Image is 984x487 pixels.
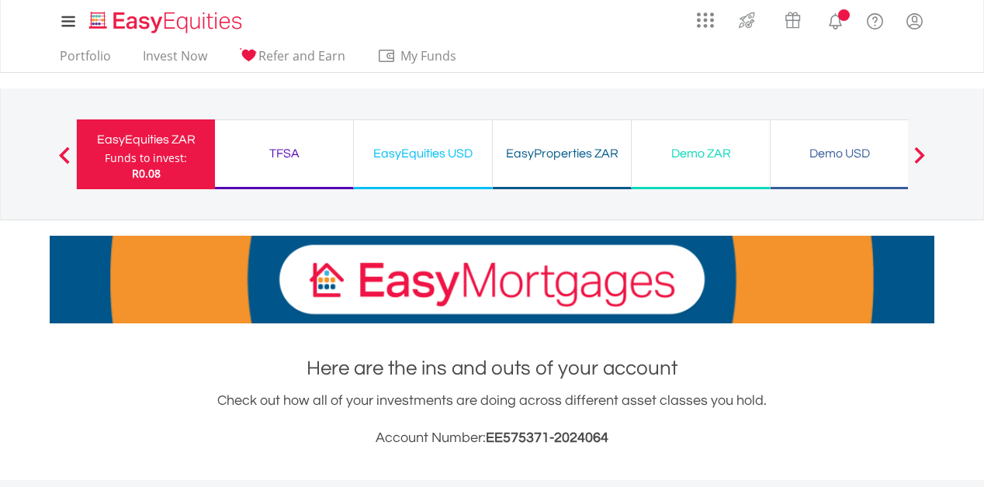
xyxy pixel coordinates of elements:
[363,143,483,164] div: EasyEquities USD
[132,166,161,181] span: R0.08
[641,143,761,164] div: Demo ZAR
[258,47,345,64] span: Refer and Earn
[697,12,714,29] img: grid-menu-icon.svg
[86,9,248,35] img: EasyEquities_Logo.png
[137,48,213,72] a: Invest Now
[50,427,934,449] h3: Account Number:
[233,48,352,72] a: Refer and Earn
[49,154,80,170] button: Previous
[895,4,934,38] a: My Profile
[904,154,935,170] button: Next
[687,4,724,29] a: AppsGrid
[50,354,934,382] h1: Here are the ins and outs of your account
[224,143,344,164] div: TFSA
[486,430,608,445] span: EE575371-2024064
[770,4,816,33] a: Vouchers
[377,46,479,66] span: My Funds
[502,143,622,164] div: EasyProperties ZAR
[83,4,248,35] a: Home page
[54,48,117,72] a: Portfolio
[780,143,899,164] div: Demo USD
[734,8,760,33] img: thrive-v2.svg
[816,4,855,35] a: Notifications
[50,390,934,449] div: Check out how all of your investments are doing across different asset classes you hold.
[86,129,206,150] div: EasyEquities ZAR
[855,4,895,35] a: FAQ's and Support
[780,8,806,33] img: vouchers-v2.svg
[105,150,187,166] div: Funds to invest:
[50,236,934,323] img: EasyMortage Promotion Banner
